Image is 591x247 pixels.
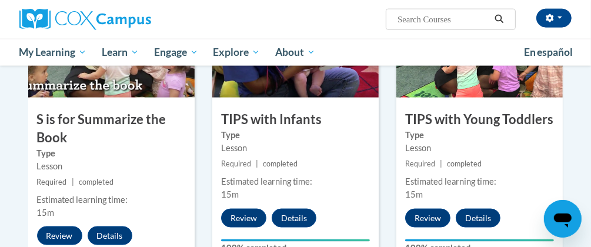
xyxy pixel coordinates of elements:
[456,209,500,228] button: Details
[28,111,195,147] h3: S is for Summarize the Book
[396,111,563,129] h3: TIPS with Young Toddlers
[88,226,132,245] button: Details
[405,142,554,155] div: Lesson
[37,193,186,206] div: Estimated learning time:
[544,200,582,238] iframe: Button to launch messaging window
[221,129,370,142] label: Type
[448,159,482,168] span: completed
[268,39,323,66] a: About
[37,226,82,245] button: Review
[440,159,442,168] span: |
[221,159,251,168] span: Required
[146,39,206,66] a: Engage
[221,239,370,242] div: Your progress
[263,159,298,168] span: completed
[213,45,260,59] span: Explore
[154,45,198,59] span: Engage
[221,209,266,228] button: Review
[405,159,435,168] span: Required
[19,9,151,30] img: Cox Campus
[37,147,186,160] label: Type
[524,46,573,58] span: En español
[19,45,86,59] span: My Learning
[37,160,186,173] div: Lesson
[94,39,146,66] a: Learn
[405,209,450,228] button: Review
[272,209,316,228] button: Details
[102,45,139,59] span: Learn
[405,129,554,142] label: Type
[221,142,370,155] div: Lesson
[275,45,315,59] span: About
[72,178,74,186] span: |
[19,9,192,30] a: Cox Campus
[11,39,581,66] div: Main menu
[37,208,55,218] span: 15m
[536,9,572,28] button: Account Settings
[12,39,95,66] a: My Learning
[405,189,423,199] span: 15m
[405,239,554,242] div: Your progress
[405,175,554,188] div: Estimated learning time:
[205,39,268,66] a: Explore
[79,178,113,186] span: completed
[37,178,67,186] span: Required
[516,40,581,65] a: En español
[396,12,490,26] input: Search Courses
[221,175,370,188] div: Estimated learning time:
[212,111,379,129] h3: TIPS with Infants
[490,12,508,26] button: Search
[221,189,239,199] span: 15m
[256,159,258,168] span: |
